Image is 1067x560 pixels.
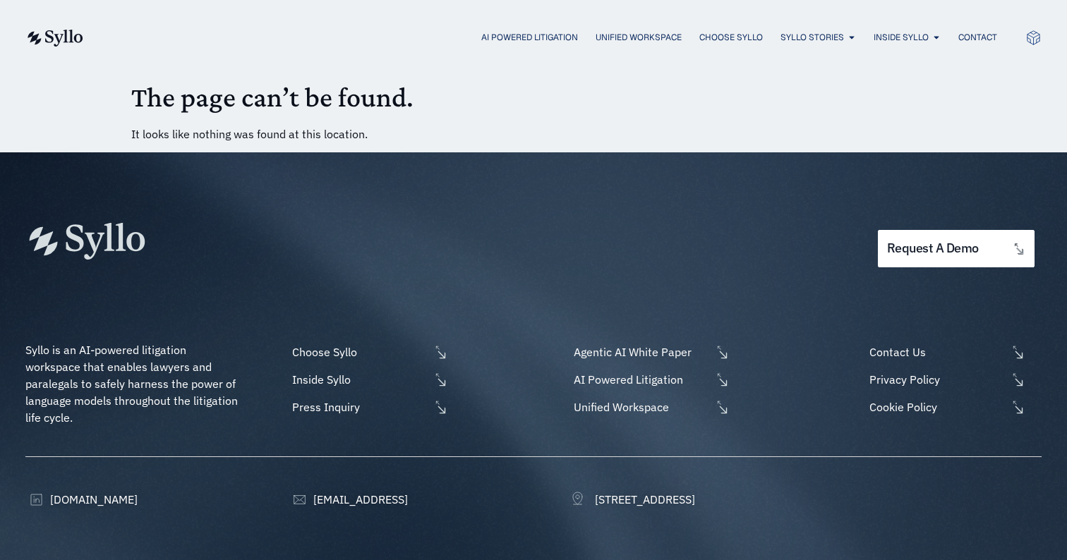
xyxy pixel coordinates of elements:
[25,343,241,425] span: Syllo is an AI-powered litigation workspace that enables lawyers and paralegals to safely harness...
[570,371,730,388] a: AI Powered Litigation
[47,491,138,508] span: [DOMAIN_NAME]
[131,80,936,114] h1: The page can’t be found.
[866,398,1007,415] span: Cookie Policy
[25,491,138,508] a: [DOMAIN_NAME]
[289,371,430,388] span: Inside Syllo
[570,491,695,508] a: [STREET_ADDRESS]
[780,31,844,44] a: Syllo Stories
[289,491,408,508] a: [EMAIL_ADDRESS]
[289,398,430,415] span: Press Inquiry
[289,343,448,360] a: Choose Syllo
[591,491,695,508] span: [STREET_ADDRESS]
[596,31,682,44] a: Unified Workspace
[111,31,997,44] nav: Menu
[111,31,997,44] div: Menu Toggle
[570,398,711,415] span: Unified Workspace
[570,371,711,388] span: AI Powered Litigation
[289,371,448,388] a: Inside Syllo
[570,343,730,360] a: Agentic AI White Paper
[481,31,578,44] a: AI Powered Litigation
[866,343,1007,360] span: Contact Us
[866,343,1042,360] a: Contact Us
[874,31,929,44] a: Inside Syllo
[958,31,997,44] a: Contact
[699,31,763,44] a: Choose Syllo
[289,343,430,360] span: Choose Syllo
[878,230,1035,267] a: request a demo
[866,371,1042,388] a: Privacy Policy
[570,398,730,415] a: Unified Workspace
[866,371,1007,388] span: Privacy Policy
[570,343,711,360] span: Agentic AI White Paper
[25,30,83,47] img: syllo
[289,398,448,415] a: Press Inquiry
[310,491,408,508] span: [EMAIL_ADDRESS]
[131,126,936,142] p: It looks like nothing was found at this location.
[887,242,979,255] span: request a demo
[866,398,1042,415] a: Cookie Policy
